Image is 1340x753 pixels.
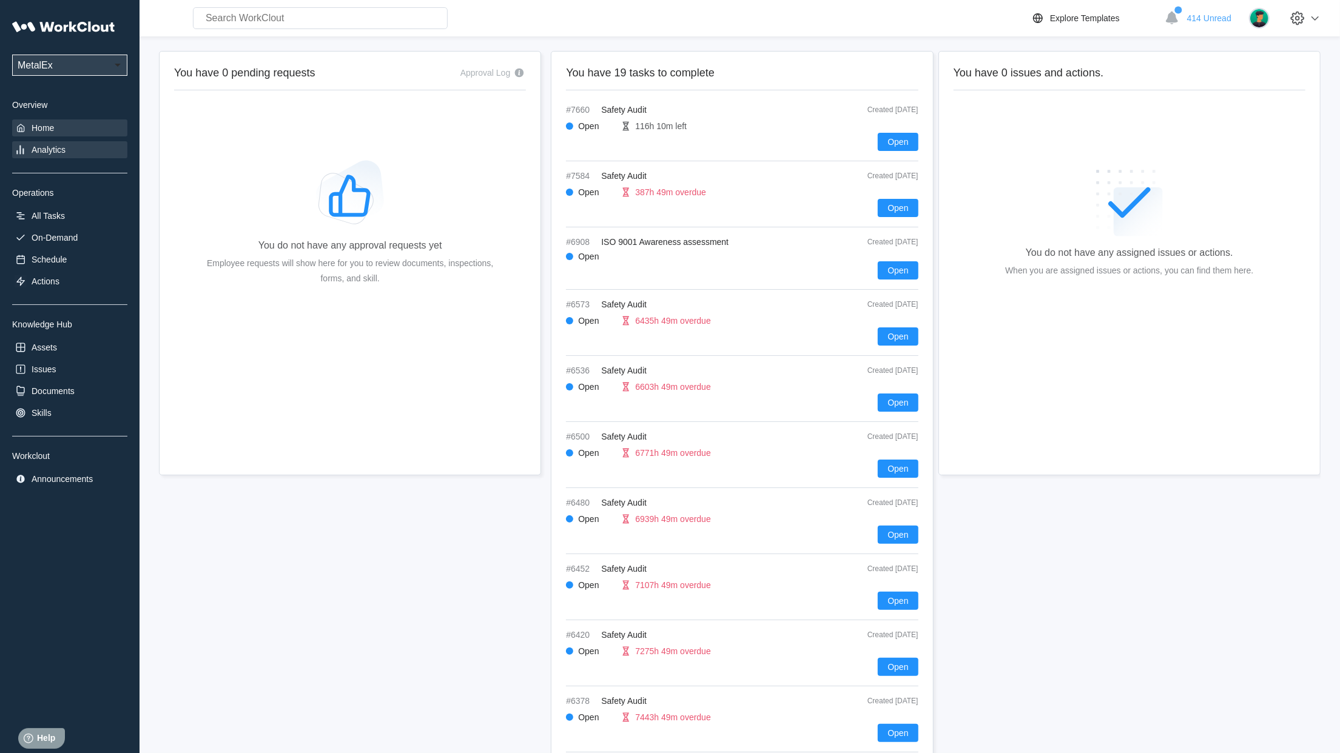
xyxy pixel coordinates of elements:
[1026,247,1233,258] div: You do not have any assigned issues or actions.
[566,171,596,181] span: #7584
[12,361,127,378] a: Issues
[578,580,614,590] div: Open
[878,327,918,346] button: Open
[887,398,908,407] span: Open
[840,631,918,639] div: Created [DATE]
[32,145,66,155] div: Analytics
[878,133,918,151] button: Open
[954,66,1305,80] h2: You have 0 issues and actions.
[635,514,711,524] div: 6939h 49m overdue
[12,207,127,224] a: All Tasks
[578,187,614,197] div: Open
[840,564,918,573] div: Created [DATE]
[566,237,596,247] span: #6908
[601,300,647,309] span: Safety Audit
[635,316,711,326] div: 6435h 49m overdue
[878,658,918,676] button: Open
[578,252,614,261] div: Open
[578,382,614,392] div: Open
[887,663,908,671] span: Open
[12,273,127,290] a: Actions
[878,526,918,544] button: Open
[635,580,711,590] div: 7107h 49m overdue
[566,564,596,574] span: #6452
[887,266,908,275] span: Open
[1187,13,1231,23] span: 414 Unread
[12,339,127,356] a: Assets
[840,366,918,375] div: Created [DATE]
[887,464,908,473] span: Open
[878,460,918,478] button: Open
[840,105,918,114] div: Created [DATE]
[566,105,596,115] span: #7660
[566,432,596,441] span: #6500
[887,138,908,146] span: Open
[578,646,614,656] div: Open
[258,240,442,251] div: You do not have any approval requests yet
[840,238,918,246] div: Created [DATE]
[12,451,127,461] div: Workclout
[601,630,647,640] span: Safety Audit
[601,171,647,181] span: Safety Audit
[32,255,67,264] div: Schedule
[566,366,596,375] span: #6536
[601,237,729,247] span: ISO 9001 Awareness assessment
[12,100,127,110] div: Overview
[32,364,56,374] div: Issues
[840,432,918,441] div: Created [DATE]
[887,332,908,341] span: Open
[578,514,614,524] div: Open
[566,696,596,706] span: #6378
[635,712,711,722] div: 7443h 49m overdue
[840,697,918,705] div: Created [DATE]
[32,276,59,286] div: Actions
[840,300,918,309] div: Created [DATE]
[32,386,75,396] div: Documents
[32,233,78,243] div: On-Demand
[578,448,614,458] div: Open
[878,199,918,217] button: Open
[12,320,127,329] div: Knowledge Hub
[578,121,614,131] div: Open
[601,564,647,574] span: Safety Audit
[198,256,502,286] div: Employee requests will show here for you to review documents, inspections, forms, and skill.
[601,432,647,441] span: Safety Audit
[12,404,127,421] a: Skills
[1050,13,1120,23] div: Explore Templates
[887,597,908,605] span: Open
[566,66,918,80] h2: You have 19 tasks to complete
[566,300,596,309] span: #6573
[840,498,918,507] div: Created [DATE]
[878,592,918,610] button: Open
[32,408,52,418] div: Skills
[878,724,918,742] button: Open
[601,696,647,706] span: Safety Audit
[12,119,127,136] a: Home
[193,7,448,29] input: Search WorkClout
[601,366,647,375] span: Safety Audit
[12,141,127,158] a: Analytics
[635,448,711,458] div: 6771h 49m overdue
[578,316,614,326] div: Open
[887,204,908,212] span: Open
[32,343,57,352] div: Assets
[635,187,706,197] div: 387h 49m overdue
[32,211,65,221] div: All Tasks
[460,68,511,78] div: Approval Log
[12,188,127,198] div: Operations
[566,498,596,507] span: #6480
[32,123,54,133] div: Home
[887,530,908,539] span: Open
[601,498,647,507] span: Safety Audit
[12,229,127,246] a: On-Demand
[635,121,687,131] div: 116h 10m left
[878,393,918,412] button: Open
[601,105,647,115] span: Safety Audit
[1031,11,1159,25] a: Explore Templates
[32,474,93,484] div: Announcements
[878,261,918,279] button: Open
[1249,8,1270,28] img: user.png
[174,66,315,80] h2: You have 0 pending requests
[1005,263,1253,278] div: When you are assigned issues or actions, you can find them here.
